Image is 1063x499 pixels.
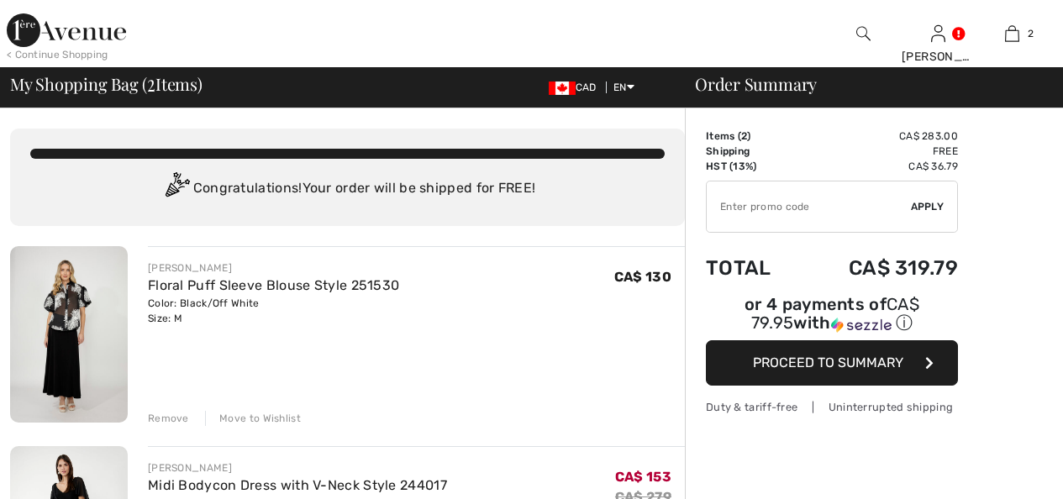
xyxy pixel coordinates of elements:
[30,172,665,206] div: Congratulations! Your order will be shipped for FREE!
[831,318,892,333] img: Sezzle
[10,76,203,92] span: My Shopping Bag ( Items)
[976,24,1049,44] a: 2
[1005,24,1019,44] img: My Bag
[614,269,671,285] span: CA$ 130
[147,71,155,93] span: 2
[615,469,671,485] span: CA$ 153
[1028,26,1034,41] span: 2
[800,239,958,297] td: CA$ 319.79
[549,81,603,93] span: CAD
[613,81,634,93] span: EN
[931,24,945,44] img: My Info
[148,477,447,493] a: Midi Bodycon Dress with V-Neck Style 244017
[706,297,958,334] div: or 4 payments of with
[800,144,958,159] td: Free
[706,297,958,340] div: or 4 payments ofCA$ 79.95withSezzle Click to learn more about Sezzle
[7,13,126,47] img: 1ère Avenue
[751,294,919,333] span: CA$ 79.95
[706,340,958,386] button: Proceed to Summary
[148,277,399,293] a: Floral Puff Sleeve Blouse Style 251530
[707,181,911,232] input: Promo code
[7,47,108,62] div: < Continue Shopping
[706,144,800,159] td: Shipping
[753,355,903,370] span: Proceed to Summary
[741,130,747,142] span: 2
[706,129,800,144] td: Items ( )
[931,25,945,41] a: Sign In
[148,260,399,276] div: [PERSON_NAME]
[911,199,945,214] span: Apply
[856,24,871,44] img: search the website
[675,76,1053,92] div: Order Summary
[148,296,399,326] div: Color: Black/Off White Size: M
[205,411,301,426] div: Move to Wishlist
[148,411,189,426] div: Remove
[148,460,447,475] div: [PERSON_NAME]
[706,159,800,174] td: HST (13%)
[10,246,128,423] img: Floral Puff Sleeve Blouse Style 251530
[160,172,193,206] img: Congratulation2.svg
[800,159,958,174] td: CA$ 36.79
[706,399,958,415] div: Duty & tariff-free | Uninterrupted shipping
[549,81,576,95] img: Canadian Dollar
[800,129,958,144] td: CA$ 283.00
[902,48,975,66] div: [PERSON_NAME]
[706,239,800,297] td: Total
